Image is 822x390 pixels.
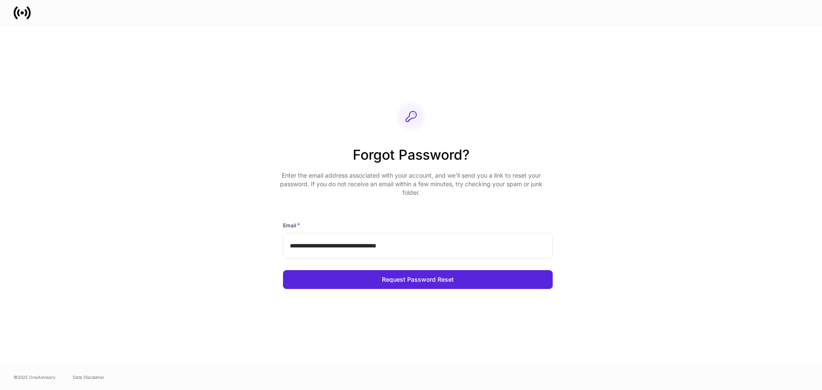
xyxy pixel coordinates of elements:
[14,374,56,381] span: © 2025 OneAdvisory
[382,277,454,283] div: Request Password Reset
[276,146,546,171] h2: Forgot Password?
[283,221,300,229] h6: Email
[283,270,553,289] button: Request Password Reset
[73,374,104,381] a: Data Disclaimer
[276,171,546,197] p: Enter the email address associated with your account, and we’ll send you a link to reset your pas...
